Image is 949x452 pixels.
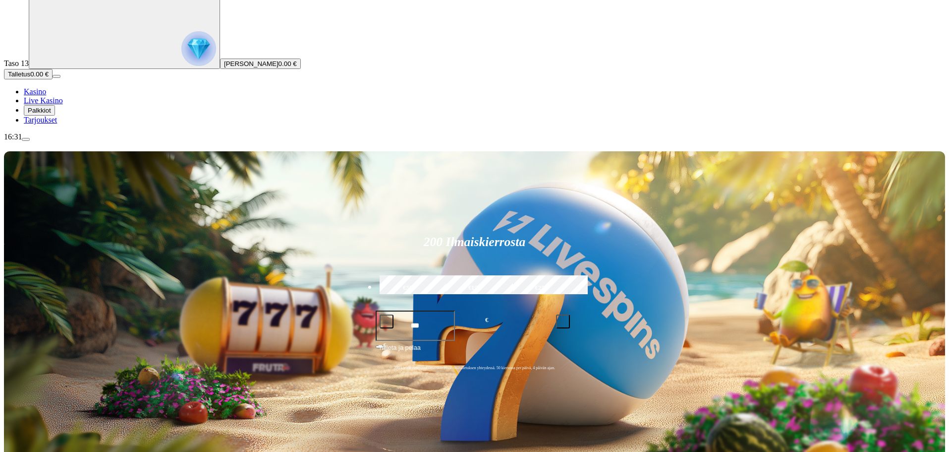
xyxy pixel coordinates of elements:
[24,105,55,116] button: Palkkiot
[510,274,572,303] label: €250
[28,107,51,114] span: Palkkiot
[53,75,60,78] button: menu
[444,274,505,303] label: €150
[24,96,63,105] a: Live Kasino
[379,343,421,361] span: Talleta ja pelaa
[485,316,488,325] span: €
[556,315,570,328] button: plus icon
[8,70,30,78] span: Talletus
[181,31,216,66] img: reward progress
[279,60,297,67] span: 0.00 €
[224,60,279,67] span: [PERSON_NAME]
[4,69,53,79] button: Talletusplus icon0.00 €
[24,87,46,96] a: Kasino
[30,70,49,78] span: 0.00 €
[22,138,30,141] button: menu
[220,59,301,69] button: [PERSON_NAME]0.00 €
[377,274,439,303] label: €50
[384,342,387,348] span: €
[4,59,29,67] span: Taso 13
[4,87,945,125] nav: Main menu
[380,315,393,328] button: minus icon
[376,342,574,361] button: Talleta ja pelaa
[4,132,22,141] span: 16:31
[24,116,57,124] a: Tarjoukset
